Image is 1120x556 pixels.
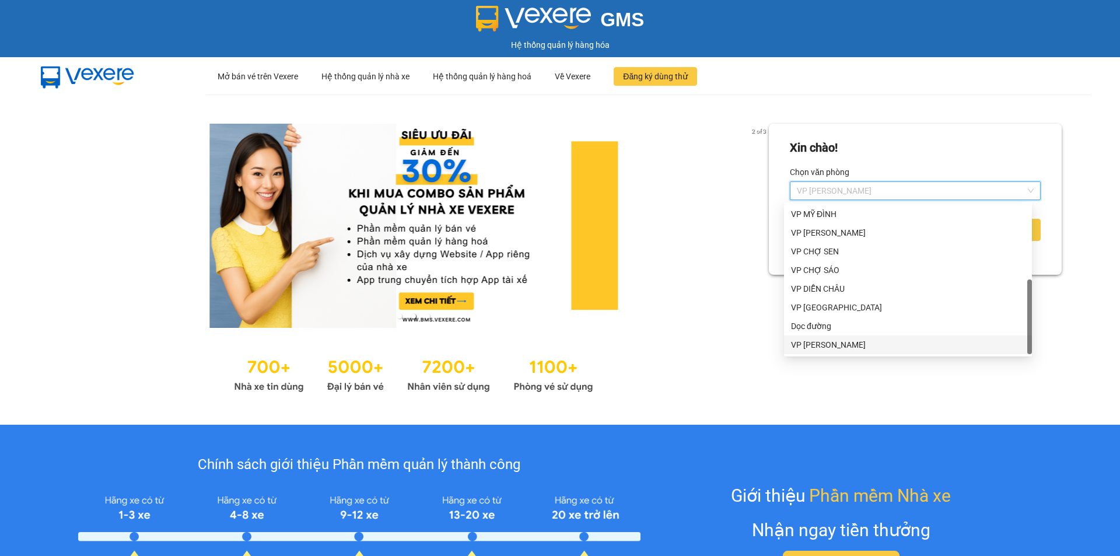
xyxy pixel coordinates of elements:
[791,282,1025,295] div: VP DIỄN CHÂU
[791,226,1025,239] div: VP [PERSON_NAME]
[411,314,416,319] li: slide item 2
[623,70,688,83] span: Đăng ký dùng thử
[78,454,640,476] div: Chính sách giới thiệu Phần mềm quản lý thành công
[791,208,1025,221] div: VP MỸ ĐÌNH
[58,124,75,328] button: previous slide / item
[784,261,1032,279] div: VP CHỢ SÁO
[784,317,1032,335] div: Dọc đường
[748,124,769,139] p: 2 of 3
[790,163,849,181] label: Chọn văn phòng
[784,242,1032,261] div: VP CHỢ SEN
[790,139,838,157] div: Xin chào!
[614,67,697,86] button: Đăng ký dùng thử
[3,39,1117,51] div: Hệ thống quản lý hàng hóa
[791,301,1025,314] div: VP [GEOGRAPHIC_DATA]
[752,516,930,544] div: Nhận ngay tiền thưởng
[731,482,951,509] div: Giới thiệu
[797,182,1034,200] span: VP NGỌC HỒI
[218,58,298,95] div: Mở bán vé trên Vexere
[784,335,1032,354] div: VP TRẦN THỦ ĐỘ
[555,58,590,95] div: Về Vexere
[784,223,1032,242] div: VP GIA LÂM
[752,124,769,328] button: next slide / item
[784,205,1032,223] div: VP MỸ ĐÌNH
[791,338,1025,351] div: VP [PERSON_NAME]
[809,482,951,509] span: Phần mềm Nhà xe
[791,264,1025,277] div: VP CHỢ SÁO
[321,58,409,95] div: Hệ thống quản lý nhà xe
[425,314,430,319] li: slide item 3
[791,320,1025,333] div: Dọc đường
[784,298,1032,317] div: VP Cầu Yên Xuân
[29,57,146,96] img: mbUUG5Q.png
[397,314,402,319] li: slide item 1
[433,58,531,95] div: Hệ thống quản lý hàng hoá
[600,9,644,30] span: GMS
[476,6,591,32] img: logo 2
[234,351,593,396] img: Statistics.png
[784,279,1032,298] div: VP DIỄN CHÂU
[476,18,645,27] a: GMS
[791,245,1025,258] div: VP CHỢ SEN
